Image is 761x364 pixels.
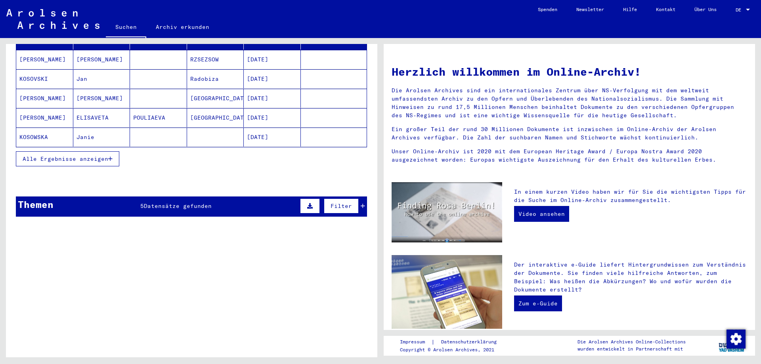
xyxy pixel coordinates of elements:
mat-cell: [PERSON_NAME] [16,89,73,108]
span: 5 [140,202,144,210]
span: Alle Ergebnisse anzeigen [23,155,108,162]
mat-cell: [GEOGRAPHIC_DATA] [187,108,244,127]
p: Ein großer Teil der rund 30 Millionen Dokumente ist inzwischen im Online-Archiv der Arolsen Archi... [392,125,747,142]
a: Archiv erkunden [146,17,219,36]
p: wurden entwickelt in Partnerschaft mit [577,345,686,353]
mat-cell: POULIAEVA [130,108,187,127]
mat-cell: [GEOGRAPHIC_DATA] [187,89,244,108]
img: Zustimmung ändern [727,330,746,349]
span: Filter [331,202,352,210]
a: Suchen [106,17,146,38]
a: Impressum [400,338,431,346]
mat-cell: [DATE] [244,128,301,147]
img: video.jpg [392,182,502,242]
h1: Herzlich willkommen im Online-Archiv! [392,63,747,80]
p: In einem kurzen Video haben wir für Sie die wichtigsten Tipps für die Suche im Online-Archiv zusa... [514,188,747,204]
mat-cell: [DATE] [244,89,301,108]
span: Datensätze gefunden [144,202,212,210]
mat-cell: ELISAVETA [73,108,130,127]
a: Datenschutzerklärung [435,338,506,346]
button: Alle Ergebnisse anzeigen [16,151,119,166]
p: Die Arolsen Archives sind ein internationales Zentrum über NS-Verfolgung mit dem weltweit umfasse... [392,86,747,120]
p: Der interaktive e-Guide liefert Hintergrundwissen zum Verständnis der Dokumente. Sie finden viele... [514,261,747,294]
mat-cell: KOSOVSKI [16,69,73,88]
mat-cell: [DATE] [244,69,301,88]
div: Themen [18,197,54,212]
mat-cell: Jan [73,69,130,88]
a: Video ansehen [514,206,569,222]
img: eguide.jpg [392,255,502,329]
mat-cell: Janie [73,128,130,147]
mat-cell: [PERSON_NAME] [73,50,130,69]
button: Filter [324,198,359,213]
p: Die Arolsen Archives Online-Collections [577,338,686,345]
mat-cell: [DATE] [244,50,301,69]
p: Copyright © Arolsen Archives, 2021 [400,346,506,353]
mat-cell: [PERSON_NAME] [16,50,73,69]
div: | [400,338,506,346]
mat-cell: [PERSON_NAME] [16,108,73,127]
mat-cell: [DATE] [244,108,301,127]
mat-cell: KOSOWSKA [16,128,73,147]
mat-cell: Radobiza [187,69,244,88]
a: Zum e-Guide [514,295,562,311]
img: yv_logo.png [717,335,747,355]
mat-cell: RZSEZSOW [187,50,244,69]
mat-cell: [PERSON_NAME] [73,89,130,108]
span: DE [736,7,744,13]
img: Arolsen_neg.svg [6,9,99,29]
p: Unser Online-Archiv ist 2020 mit dem European Heritage Award / Europa Nostra Award 2020 ausgezeic... [392,147,747,164]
